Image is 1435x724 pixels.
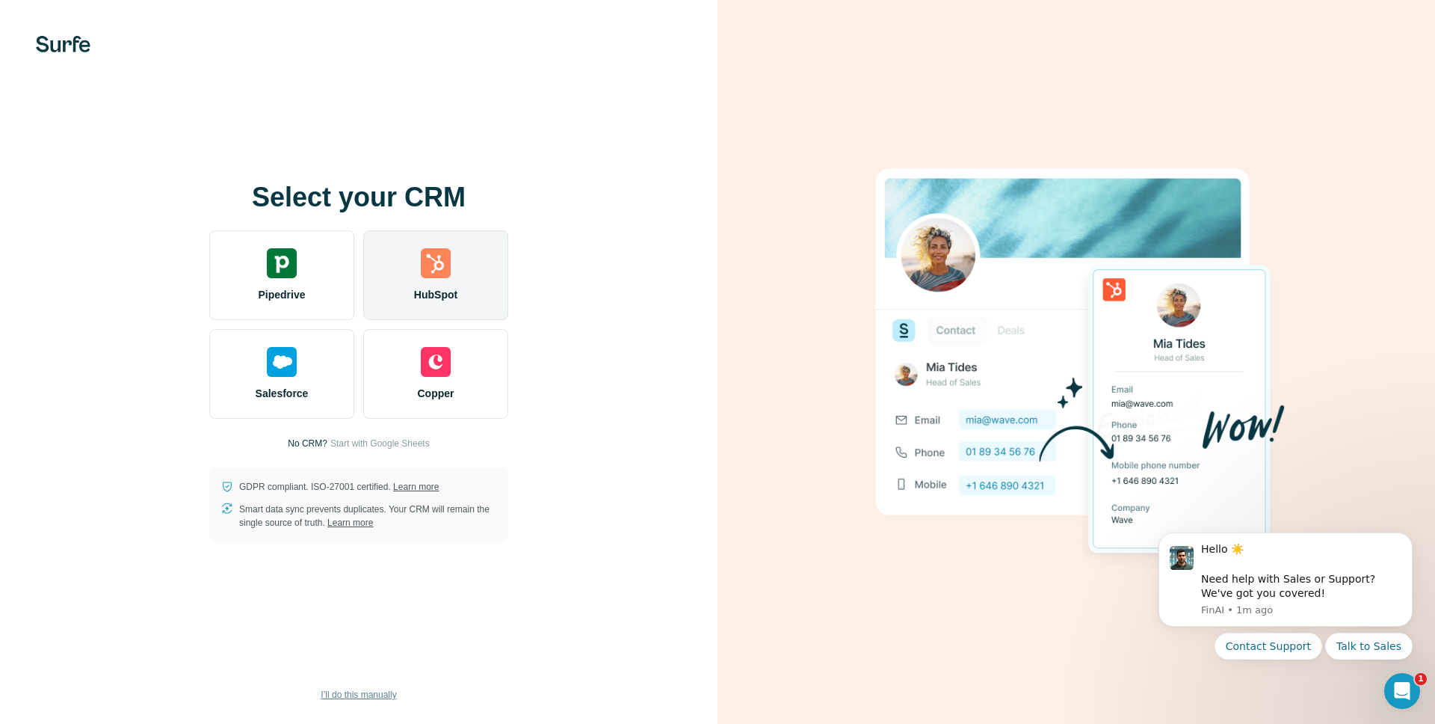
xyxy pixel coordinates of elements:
[288,437,327,450] p: No CRM?
[209,182,508,212] h1: Select your CRM
[330,437,430,450] button: Start with Google Sheets
[267,347,297,377] img: salesforce's logo
[393,482,439,492] a: Learn more
[321,688,396,702] span: I’ll do this manually
[414,287,457,302] span: HubSpot
[267,248,297,278] img: pipedrive's logo
[36,36,90,52] img: Surfe's logo
[867,145,1286,579] img: HUBSPOT image
[418,386,454,401] span: Copper
[258,287,305,302] span: Pipedrive
[1384,673,1420,709] iframe: Intercom live chat
[239,480,439,494] p: GDPR compliant. ISO-27001 certified.
[327,518,373,528] a: Learn more
[1136,514,1435,717] iframe: Intercom notifications message
[239,503,496,530] p: Smart data sync prevents duplicates. Your CRM will remain the single source of truth.
[421,347,451,377] img: copper's logo
[1415,673,1427,685] span: 1
[310,684,407,706] button: I’ll do this manually
[256,386,309,401] span: Salesforce
[421,248,451,278] img: hubspot's logo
